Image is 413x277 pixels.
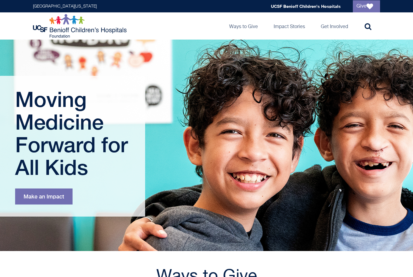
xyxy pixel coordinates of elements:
h1: Moving Medicine Forward for All Kids [15,88,132,179]
img: Logo for UCSF Benioff Children's Hospitals Foundation [33,14,128,38]
a: UCSF Benioff Children's Hospitals [271,4,341,9]
a: Ways to Give [224,12,263,40]
a: Give [353,0,380,12]
a: Get Involved [316,12,353,40]
a: Impact Stories [269,12,310,40]
a: [GEOGRAPHIC_DATA][US_STATE] [33,4,97,8]
a: Make an Impact [15,188,73,205]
